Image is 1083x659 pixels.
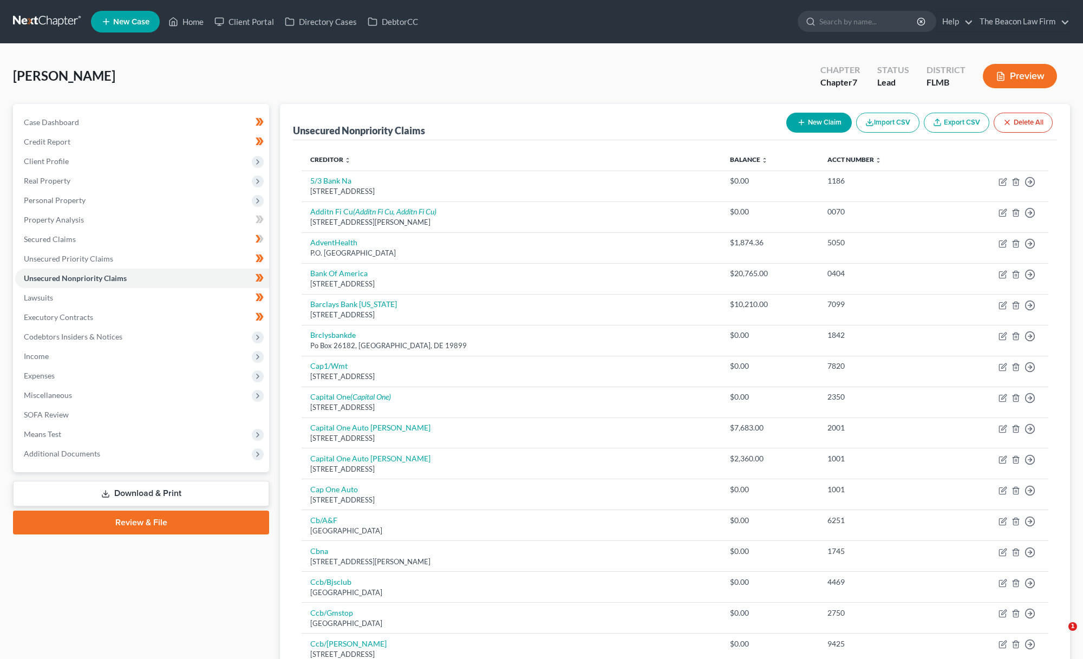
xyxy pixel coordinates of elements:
[730,484,810,495] div: $0.00
[24,137,70,146] span: Credit Report
[730,638,810,649] div: $0.00
[730,330,810,341] div: $0.00
[827,608,936,618] div: 2750
[827,484,936,495] div: 1001
[310,361,348,370] a: Cap1/Wmt
[927,64,965,76] div: District
[827,577,936,588] div: 4469
[24,449,100,458] span: Additional Documents
[310,454,430,463] a: Capital One Auto [PERSON_NAME]
[827,206,936,217] div: 0070
[24,118,79,127] span: Case Dashboard
[15,308,269,327] a: Executory Contracts
[827,155,882,164] a: Acct Number unfold_more
[983,64,1057,88] button: Preview
[1046,622,1072,648] iframe: Intercom live chat
[13,68,115,83] span: [PERSON_NAME]
[15,269,269,288] a: Unsecured Nonpriority Claims
[163,12,209,31] a: Home
[310,495,713,505] div: [STREET_ADDRESS]
[310,248,713,258] div: P.O. [GEOGRAPHIC_DATA]
[24,176,70,185] span: Real Property
[820,76,860,89] div: Chapter
[310,330,356,340] a: Brclysbankde
[310,269,368,278] a: Bank Of America
[827,268,936,279] div: 0404
[310,371,713,382] div: [STREET_ADDRESS]
[310,279,713,289] div: [STREET_ADDRESS]
[24,195,86,205] span: Personal Property
[820,64,860,76] div: Chapter
[827,422,936,433] div: 2001
[310,299,397,309] a: Barclays Bank [US_STATE]
[24,234,76,244] span: Secured Claims
[113,18,149,26] span: New Case
[994,113,1053,133] button: Delete All
[730,237,810,248] div: $1,874.36
[730,268,810,279] div: $20,765.00
[310,392,391,401] a: Capital One(Capital One)
[353,207,436,216] i: (Additn Fi Cu, Additn Fi Cu)
[827,392,936,402] div: 2350
[827,361,936,371] div: 7820
[310,402,713,413] div: [STREET_ADDRESS]
[310,207,436,216] a: Additn Fi Cu(Additn Fi Cu, Additn Fi Cu)
[927,76,965,89] div: FLMB
[827,515,936,526] div: 6251
[310,155,351,164] a: Creditor unfold_more
[350,392,391,401] i: (Capital One)
[24,215,84,224] span: Property Analysis
[310,608,353,617] a: Ccb/Gmstop
[730,361,810,371] div: $0.00
[310,217,713,227] div: [STREET_ADDRESS][PERSON_NAME]
[310,588,713,598] div: [GEOGRAPHIC_DATA]
[827,638,936,649] div: 9425
[24,410,69,419] span: SOFA Review
[15,230,269,249] a: Secured Claims
[15,113,269,132] a: Case Dashboard
[786,113,852,133] button: New Claim
[310,526,713,536] div: [GEOGRAPHIC_DATA]
[827,546,936,557] div: 1745
[310,341,713,351] div: Po Box 26182, [GEOGRAPHIC_DATA], DE 19899
[974,12,1069,31] a: The Beacon Law Firm
[310,310,713,320] div: [STREET_ADDRESS]
[730,577,810,588] div: $0.00
[877,76,909,89] div: Lead
[937,12,973,31] a: Help
[827,237,936,248] div: 5050
[310,423,430,432] a: Capital One Auto [PERSON_NAME]
[827,453,936,464] div: 1001
[279,12,362,31] a: Directory Cases
[819,11,918,31] input: Search by name...
[310,639,387,648] a: Ccb/[PERSON_NAME]
[24,273,127,283] span: Unsecured Nonpriority Claims
[730,453,810,464] div: $2,360.00
[310,557,713,567] div: [STREET_ADDRESS][PERSON_NAME]
[856,113,919,133] button: Import CSV
[730,608,810,618] div: $0.00
[730,515,810,526] div: $0.00
[827,299,936,310] div: 7099
[15,405,269,425] a: SOFA Review
[877,64,909,76] div: Status
[827,175,936,186] div: 1186
[24,332,122,341] span: Codebtors Insiders & Notices
[1068,622,1077,631] span: 1
[24,254,113,263] span: Unsecured Priority Claims
[924,113,989,133] a: Export CSV
[310,464,713,474] div: [STREET_ADDRESS]
[310,186,713,197] div: [STREET_ADDRESS]
[730,392,810,402] div: $0.00
[730,175,810,186] div: $0.00
[24,390,72,400] span: Miscellaneous
[15,210,269,230] a: Property Analysis
[24,351,49,361] span: Income
[24,371,55,380] span: Expenses
[15,132,269,152] a: Credit Report
[310,516,337,525] a: Cb/A&F
[310,433,713,443] div: [STREET_ADDRESS]
[310,238,357,247] a: AdventHealth
[293,124,425,137] div: Unsecured Nonpriority Claims
[730,155,768,164] a: Balance unfold_more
